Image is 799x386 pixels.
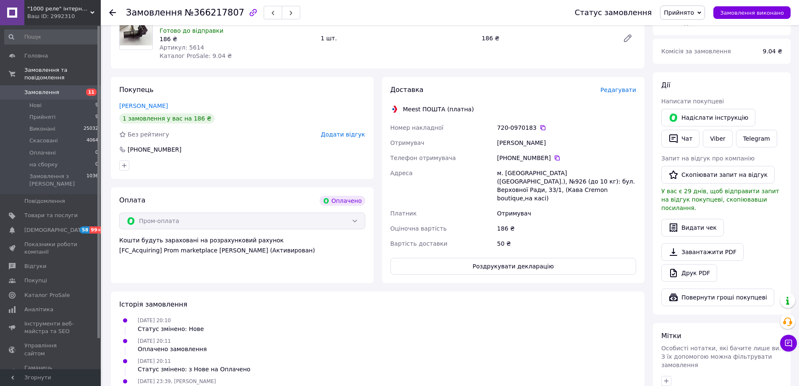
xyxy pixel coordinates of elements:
div: Оплачено замовлення [138,345,207,353]
button: Скопіювати запит на відгук [661,166,775,184]
span: Написати покупцеві [661,98,724,105]
span: Отримувач [390,139,424,146]
span: [DATE] 20:11 [138,358,171,364]
div: 1 замовлення у вас на 186 ₴ [119,113,215,123]
span: Оплачені [29,149,56,157]
div: [PHONE_NUMBER] [127,145,182,154]
span: Повідомлення [24,197,65,205]
div: Отримувач [495,206,638,221]
span: 0 [95,161,98,168]
span: 4064 [86,137,98,144]
button: Видати чек [661,219,724,236]
a: Viber [703,130,732,147]
span: Доставка [390,86,424,94]
span: Відгуки [24,263,46,270]
img: Датчик фаз Матіз 96325867 [120,21,152,45]
span: Дії [661,81,670,89]
span: Аналітика [24,306,53,313]
a: Завантажити PDF [661,243,744,261]
span: 99+ [89,226,103,234]
span: Без рейтингу [128,131,169,138]
span: Головна [24,52,48,60]
div: Статус замовлення [575,8,652,17]
button: Роздрукувати декларацію [390,258,637,275]
button: Надіслати інструкцію [661,109,755,126]
span: Артикул: 5614 [160,44,204,51]
div: Оплачено [320,196,365,206]
a: [PERSON_NAME] [119,102,168,109]
button: Чат [661,130,699,147]
span: [DATE] 23:39, [PERSON_NAME] [138,378,216,384]
span: Показники роботи компанії [24,241,78,256]
span: Замовлення [126,8,182,18]
span: Виконані [29,125,55,133]
span: Замовлення та повідомлення [24,66,101,81]
span: 1036 [86,173,98,188]
span: Оплата [119,196,145,204]
span: Всього до сплати [661,19,715,26]
a: Telegram [736,130,777,147]
span: Номер накладної [390,124,444,131]
a: Друк PDF [661,264,717,282]
div: [PERSON_NAME] [495,135,638,150]
span: Адреса [390,170,413,176]
div: 1 шт. [317,32,479,44]
span: Готово до відправки [160,27,223,34]
span: Додати відгук [321,131,365,138]
span: Телефон отримувача [390,155,456,161]
div: Meest ПОШТА (платна) [401,105,476,113]
span: Прийнято [664,9,694,16]
button: Чат з покупцем [780,335,797,352]
span: Покупець [119,86,154,94]
span: 9 [95,113,98,121]
span: Історія замовлення [119,300,187,308]
span: Скасовані [29,137,58,144]
div: 186 ₴ [160,35,314,43]
div: Кошти будуть зараховані на розрахунковий рахунок [119,236,365,255]
span: Гаманець компанії [24,364,78,379]
span: Інструменти веб-майстра та SEO [24,320,78,335]
span: Редагувати [600,87,636,93]
span: Управління сайтом [24,342,78,357]
span: Каталог ProSale [24,291,70,299]
span: 9.04 ₴ [763,48,782,55]
div: м. [GEOGRAPHIC_DATA] ([GEOGRAPHIC_DATA].), №926 (до 10 кг): бул. Верховної Ради, 33/1, (Кава Crem... [495,165,638,206]
span: Замовлення з [PERSON_NAME] [29,173,86,188]
span: Запит на відгук про компанію [661,155,754,162]
span: 9 [95,102,98,109]
span: [DATE] 20:10 [138,318,171,323]
div: Ваш ID: 2992310 [27,13,101,20]
span: [DEMOGRAPHIC_DATA] [24,226,86,234]
span: №366217807 [185,8,244,18]
span: на сборку [29,161,58,168]
span: 11 [86,89,97,96]
div: Статус змінено: Нове [138,325,204,333]
div: 50 ₴ [495,236,638,251]
div: Повернутися назад [109,8,116,17]
span: [DATE] 20:11 [138,338,171,344]
span: Покупці [24,277,47,284]
span: 0 [95,149,98,157]
span: 58 [80,226,89,234]
span: Каталог ProSale: 9.04 ₴ [160,53,232,59]
b: 186 ₴ [763,19,782,26]
span: "1000 реле" інтернет-магазин автоелектрики [27,5,90,13]
div: 720-0970183 [497,123,636,132]
button: Замовлення виконано [713,6,791,19]
span: Нові [29,102,42,109]
span: Мітки [661,332,681,340]
span: Замовлення виконано [720,10,784,16]
div: 186 ₴ [495,221,638,236]
input: Пошук [4,29,99,45]
a: Редагувати [619,30,636,47]
span: У вас є 29 днів, щоб відправити запит на відгук покупцеві, скопіювавши посилання. [661,188,779,211]
span: Оціночна вартість [390,225,447,232]
span: Товари та послуги [24,212,78,219]
span: Вартість доставки [390,240,448,247]
span: Замовлення [24,89,59,96]
div: 186 ₴ [478,32,616,44]
div: [PHONE_NUMBER] [497,154,636,162]
div: Статус змінено: з Нове на Оплачено [138,365,250,373]
span: Прийняті [29,113,55,121]
span: 25032 [84,125,98,133]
